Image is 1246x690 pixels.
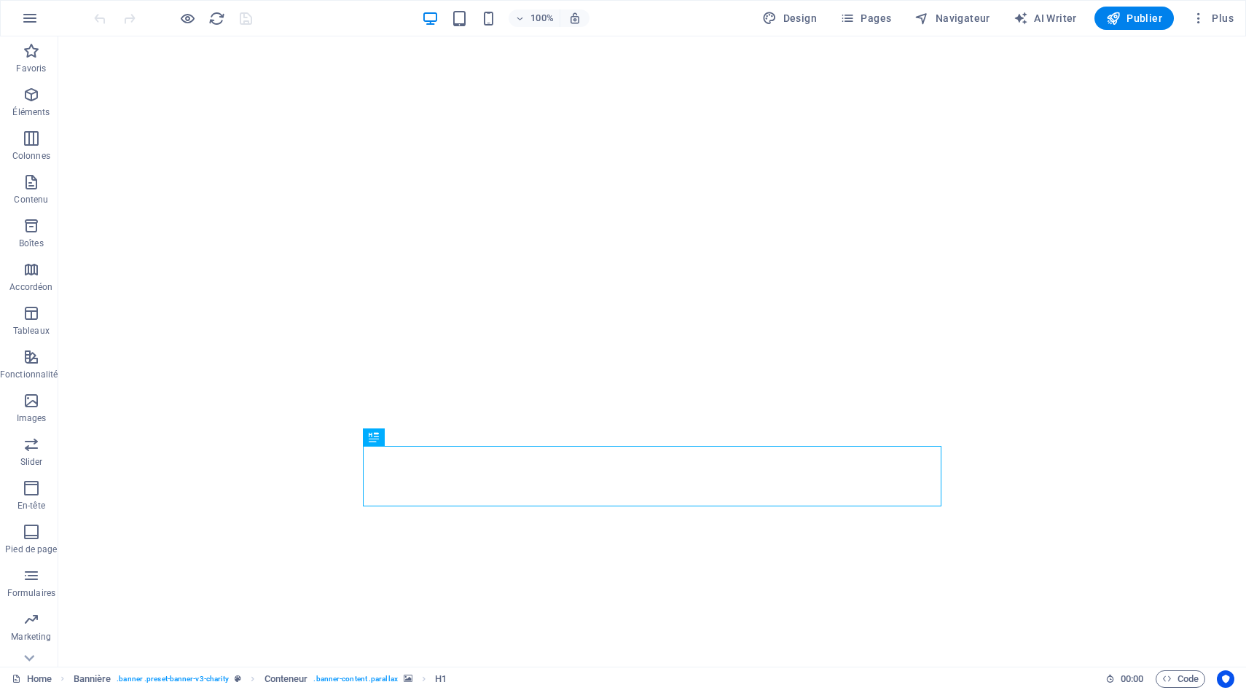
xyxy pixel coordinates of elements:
[12,106,50,118] p: Éléments
[235,675,241,683] i: Cet élément est une présélection personnalisable.
[1217,670,1234,688] button: Usercentrics
[9,281,52,293] p: Accordéon
[1162,670,1199,688] span: Code
[19,238,44,249] p: Boîtes
[1014,11,1077,26] span: AI Writer
[12,670,52,688] a: Cliquez pour annuler la sélection. Double-cliquez pour ouvrir Pages.
[74,670,111,688] span: Cliquez pour sélectionner. Double-cliquez pour modifier.
[530,9,554,27] h6: 100%
[435,670,447,688] span: Cliquez pour sélectionner. Double-cliquez pour modifier.
[1121,670,1143,688] span: 00 00
[179,9,196,27] button: Cliquez ici pour quitter le mode Aperçu et poursuivre l'édition.
[208,10,225,27] i: Actualiser la page
[17,412,47,424] p: Images
[20,456,43,468] p: Slider
[5,544,57,555] p: Pied de page
[208,9,225,27] button: reload
[909,7,995,30] button: Navigateur
[11,631,51,643] p: Marketing
[404,675,412,683] i: Cet élément contient un arrière-plan.
[1131,673,1133,684] span: :
[117,670,229,688] span: . banner .preset-banner-v3-charity
[840,11,891,26] span: Pages
[1186,7,1239,30] button: Plus
[13,325,50,337] p: Tableaux
[1008,7,1083,30] button: AI Writer
[7,587,55,599] p: Formulaires
[265,670,308,688] span: Cliquez pour sélectionner. Double-cliquez pour modifier.
[762,11,817,26] span: Design
[14,194,48,205] p: Contenu
[1094,7,1174,30] button: Publier
[74,670,447,688] nav: breadcrumb
[756,7,823,30] button: Design
[1191,11,1234,26] span: Plus
[16,63,46,74] p: Favoris
[509,9,560,27] button: 100%
[914,11,990,26] span: Navigateur
[313,670,397,688] span: . banner-content .parallax
[1106,11,1162,26] span: Publier
[834,7,897,30] button: Pages
[17,500,45,511] p: En-tête
[1105,670,1144,688] h6: Durée de la session
[12,150,50,162] p: Colonnes
[568,12,581,25] i: Lors du redimensionnement, ajuster automatiquement le niveau de zoom en fonction de l'appareil sé...
[1156,670,1205,688] button: Code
